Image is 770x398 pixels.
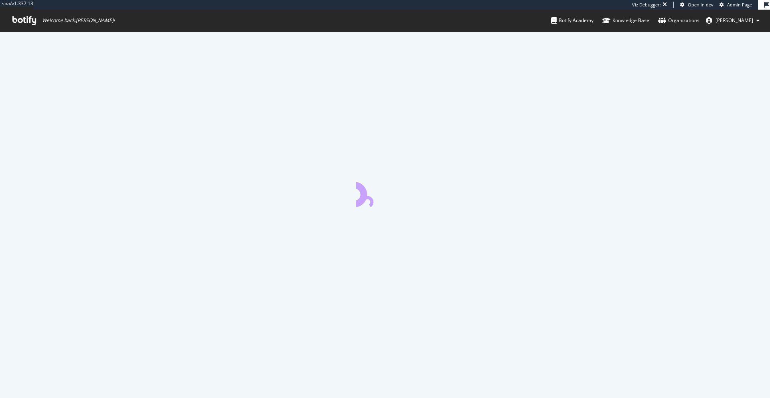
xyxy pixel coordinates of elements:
span: Welcome back, [PERSON_NAME] ! [42,17,115,24]
button: [PERSON_NAME] [699,14,766,27]
a: Open in dev [680,2,713,8]
div: Organizations [658,16,699,24]
a: Admin Page [719,2,752,8]
div: Knowledge Base [602,16,649,24]
a: Knowledge Base [602,10,649,31]
div: Viz Debugger: [632,2,661,8]
span: Admin Page [727,2,752,8]
a: Botify Academy [551,10,594,31]
span: Open in dev [688,2,713,8]
a: Organizations [658,10,699,31]
span: josselin [715,17,753,24]
div: Botify Academy [551,16,594,24]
